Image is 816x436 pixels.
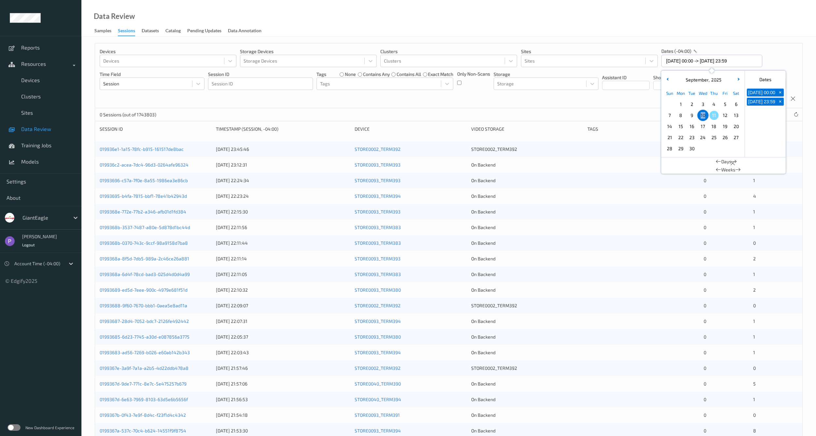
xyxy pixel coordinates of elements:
[731,88,742,99] div: Sat
[471,255,583,262] div: On Backend
[675,143,686,154] div: Choose Monday September 29 of 2025
[753,412,756,418] span: 0
[777,98,783,105] span: +
[676,144,685,153] span: 29
[731,132,742,143] div: Choose Saturday September 27 of 2025
[710,122,719,131] span: 18
[216,177,350,184] div: [DATE] 22:24:34
[355,303,401,308] a: STORE0002_TERM392
[187,27,221,36] div: Pending Updates
[471,287,583,293] div: On Backend
[100,225,190,230] a: 0199368b-3537-7487-a80e-5d878d1bc44d
[471,381,583,387] div: On Backend
[753,365,756,371] span: 0
[100,365,189,371] a: 0199367e-3a9f-7a1a-a2b5-4d22ddb478a8
[602,74,650,81] p: Assistant ID
[710,77,722,82] span: 2025
[317,71,326,78] p: Tags
[471,224,583,231] div: On Backend
[704,428,706,433] span: 0
[704,271,706,277] span: 0
[471,240,583,246] div: On Backend
[721,100,730,109] span: 5
[686,143,697,154] div: Choose Tuesday September 30 of 2025
[753,350,755,355] span: 1
[355,412,400,418] a: STORE0093_TERM391
[355,287,401,293] a: STORE0093_TERM380
[664,110,675,121] div: Choose Sunday September 07 of 2025
[100,397,188,402] a: 0199367d-6e63-7969-8103-63d5e6b5656f
[216,365,350,371] div: [DATE] 21:57:46
[664,132,675,143] div: Choose Sunday September 21 of 2025
[704,381,706,386] span: 0
[94,27,111,36] div: Samples
[686,121,697,132] div: Choose Tuesday September 16 of 2025
[664,99,675,110] div: Choose Sunday August 31 of 2025
[355,178,401,183] a: STORE0093_TERM393
[704,318,706,324] span: 0
[100,412,186,418] a: 0199367b-0f43-7e9f-8d4c-f23f1d4c4342
[240,48,377,55] p: Storage Devices
[747,89,777,96] button: [DATE] 00:00
[753,178,755,183] span: 1
[100,350,190,355] a: 01993683-ad56-7269-b026-e60ab142b343
[753,287,756,293] span: 2
[471,146,583,153] div: STORE0002_TERM392
[100,71,204,78] p: Time Field
[216,126,350,132] div: Timestamp (Session, -04:00)
[709,121,720,132] div: Choose Thursday September 18 of 2025
[100,162,189,167] a: 019936c2-acea-7dc4-96d3-0264afe96324
[228,26,268,36] a: Data Annotation
[698,133,708,142] span: 24
[100,381,187,386] a: 0199367d-9de7-771c-8e7c-5e475257b679
[94,26,118,36] a: Samples
[745,73,786,86] div: Dates
[142,27,159,36] div: Datasets
[471,396,583,403] div: On Backend
[709,143,720,154] div: Choose Thursday October 02 of 2025
[216,334,350,340] div: [DATE] 22:05:37
[665,144,674,153] span: 28
[753,240,756,246] span: 0
[721,158,731,165] span: Days
[686,99,697,110] div: Choose Tuesday September 02 of 2025
[355,271,401,277] a: STORE0093_TERM383
[355,240,401,246] a: STORE0093_TERM383
[732,122,741,131] span: 20
[216,255,350,262] div: [DATE] 22:11:14
[721,133,730,142] span: 26
[720,121,731,132] div: Choose Friday September 19 of 2025
[710,111,719,120] span: 11
[100,287,188,293] a: 01993689-ed5d-7eee-900c-4979e681f51d
[216,318,350,325] div: [DATE] 22:07:31
[710,133,719,142] span: 25
[687,111,696,120] span: 9
[753,225,755,230] span: 1
[704,209,706,214] span: 0
[753,334,755,340] span: 1
[676,100,685,109] span: 1
[687,122,696,131] span: 16
[777,89,784,96] button: +
[100,126,211,132] div: Session ID
[208,71,313,78] p: Session ID
[720,99,731,110] div: Choose Friday September 05 of 2025
[686,88,697,99] div: Tue
[675,99,686,110] div: Choose Monday September 01 of 2025
[100,193,187,199] a: 01993695-b4fa-7815-bbf1-78e41b42943d
[355,334,401,340] a: STORE0093_TERM380
[216,302,350,309] div: [DATE] 22:09:07
[345,71,356,78] label: none
[732,133,741,142] span: 27
[675,88,686,99] div: Mon
[216,412,350,418] div: [DATE] 21:54:18
[720,132,731,143] div: Choose Friday September 26 of 2025
[355,381,401,386] a: STORE0040_TERM390
[471,365,583,371] div: STORE0002_TERM392
[100,334,190,340] a: 01993685-6d23-7745-a30d-e087856a3775
[494,71,598,78] p: Storage
[721,167,735,173] span: Weeks
[100,48,236,55] p: Devices
[216,224,350,231] div: [DATE] 22:11:56
[587,126,699,132] div: Tags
